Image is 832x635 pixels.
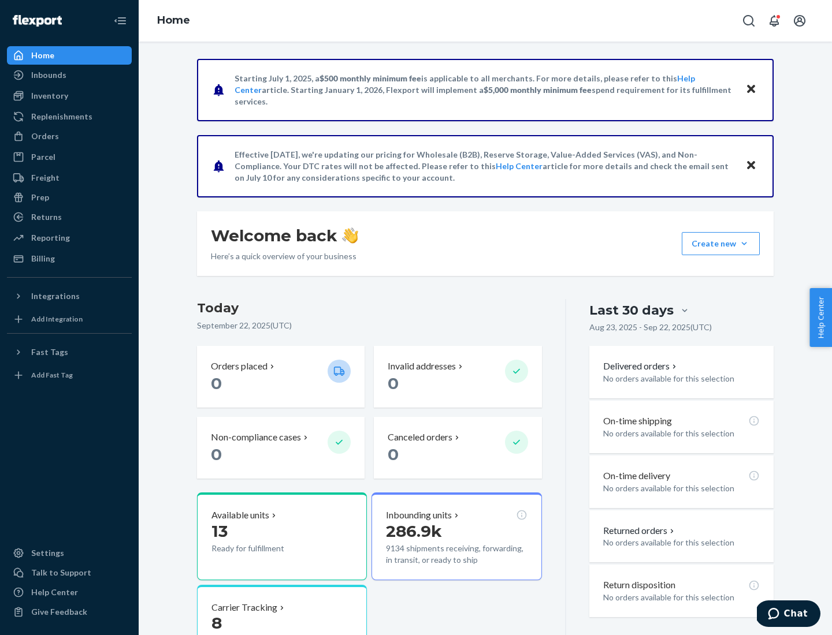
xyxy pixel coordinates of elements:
button: Open Search Box [737,9,760,32]
div: Add Integration [31,314,83,324]
p: Canceled orders [388,431,452,444]
div: Last 30 days [589,301,674,319]
button: Close Navigation [109,9,132,32]
button: Invalid addresses 0 [374,346,541,408]
ol: breadcrumbs [148,4,199,38]
p: No orders available for this selection [603,537,760,548]
p: 9134 shipments receiving, forwarding, in transit, or ready to ship [386,543,527,566]
p: Return disposition [603,578,675,592]
p: Orders placed [211,360,268,373]
div: Talk to Support [31,567,91,578]
h3: Today [197,299,542,317]
div: Orders [31,130,59,142]
p: Effective [DATE], we're updating our pricing for Wholesale (B2B), Reserve Storage, Value-Added Se... [235,149,734,184]
p: Available units [211,509,269,522]
span: 0 [388,373,399,393]
button: Help Center [809,288,832,347]
button: Close [744,158,759,174]
div: Inventory [31,90,68,102]
div: Help Center [31,587,78,598]
button: Talk to Support [7,563,132,582]
a: Parcel [7,148,132,166]
button: Delivered orders [603,360,679,373]
p: Inbounding units [386,509,452,522]
div: Inbounds [31,69,66,81]
a: Returns [7,208,132,226]
p: September 22, 2025 ( UTC ) [197,320,542,331]
div: Replenishments [31,111,92,122]
div: Returns [31,211,62,223]
p: On-time delivery [603,469,670,483]
p: Carrier Tracking [211,601,277,614]
p: Ready for fulfillment [211,543,318,554]
span: 8 [211,613,222,633]
a: Home [157,14,190,27]
button: Inbounding units286.9k9134 shipments receiving, forwarding, in transit, or ready to ship [372,492,541,580]
button: Non-compliance cases 0 [197,417,365,479]
button: Available units13Ready for fulfillment [197,492,367,580]
a: Prep [7,188,132,207]
div: Settings [31,547,64,559]
a: Add Fast Tag [7,366,132,384]
button: Give Feedback [7,603,132,621]
div: Billing [31,253,55,264]
p: Here’s a quick overview of your business [211,251,358,262]
h1: Welcome back [211,225,358,246]
p: On-time shipping [603,414,672,428]
span: 0 [211,444,222,464]
div: Add Fast Tag [31,370,73,380]
a: Billing [7,249,132,268]
div: Give Feedback [31,606,87,618]
a: Help Center [496,161,543,171]
a: Inventory [7,87,132,105]
div: Reporting [31,232,70,244]
iframe: Opens a widget where you can chat to one of our agents [757,600,820,629]
span: $5,000 monthly minimum fee [484,85,592,95]
p: No orders available for this selection [603,592,760,603]
a: Orders [7,127,132,145]
a: Help Center [7,583,132,602]
a: Inbounds [7,66,132,84]
button: Orders placed 0 [197,346,365,408]
img: hand-wave emoji [342,227,358,244]
span: 13 [211,521,228,541]
button: Create new [682,232,760,255]
div: Home [31,50,54,61]
p: Invalid addresses [388,360,456,373]
button: Close [744,81,759,98]
button: Open account menu [788,9,811,32]
button: Open notifications [763,9,786,32]
p: No orders available for this selection [603,428,760,439]
a: Add Integration [7,310,132,328]
a: Freight [7,169,132,187]
button: Fast Tags [7,343,132,361]
div: Freight [31,172,60,184]
div: Prep [31,192,49,203]
p: No orders available for this selection [603,373,760,384]
p: Starting July 1, 2025, a is applicable to all merchants. For more details, please refer to this a... [235,73,734,107]
div: Fast Tags [31,346,68,358]
button: Returned orders [603,524,677,537]
button: Integrations [7,287,132,305]
span: 286.9k [386,521,442,541]
p: Aug 23, 2025 - Sep 22, 2025 ( UTC ) [589,322,712,333]
span: 0 [211,373,222,393]
button: Canceled orders 0 [374,417,541,479]
div: Integrations [31,290,80,302]
p: Non-compliance cases [211,431,301,444]
div: Parcel [31,151,55,163]
p: No orders available for this selection [603,483,760,494]
a: Settings [7,544,132,562]
span: 0 [388,444,399,464]
a: Reporting [7,229,132,247]
img: Flexport logo [13,15,62,27]
span: $500 monthly minimum fee [320,73,421,83]
a: Home [7,46,132,65]
a: Replenishments [7,107,132,126]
